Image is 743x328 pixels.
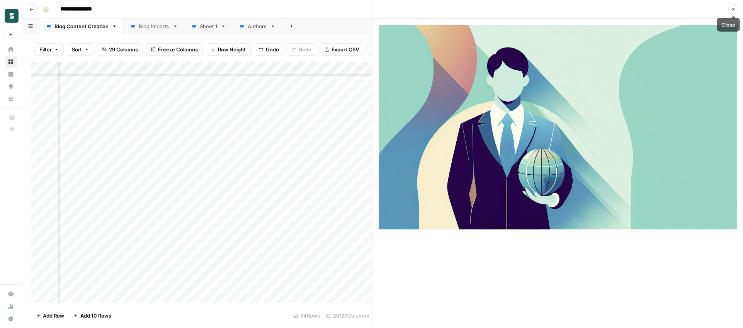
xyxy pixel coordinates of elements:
[320,43,364,56] button: Export CSV
[248,22,267,30] div: Authors
[5,9,19,23] img: Borderless Logo
[72,46,82,53] span: Sort
[67,43,94,56] button: Sort
[139,22,170,30] div: Blog Imports
[5,6,17,25] button: Workspace: Borderless
[97,43,143,56] button: 29 Columns
[39,19,124,34] a: Blog Content Creation
[80,312,111,320] span: Add 10 Rows
[185,19,233,34] a: Sheet 1
[39,46,52,53] span: Filter
[332,46,359,53] span: Export CSV
[5,56,17,68] a: Browse
[34,43,64,56] button: Filter
[5,68,17,80] a: Insights
[233,19,282,34] a: Authors
[379,25,737,229] img: Row/Cell
[290,309,323,322] div: 94 Rows
[43,312,64,320] span: Add Row
[31,309,69,322] button: Add Row
[158,46,198,53] span: Freeze Columns
[200,22,218,30] div: Sheet 1
[109,46,138,53] span: 29 Columns
[69,309,116,322] button: Add 10 Rows
[323,309,372,322] div: 29/29 Columns
[206,43,251,56] button: Row Height
[54,22,109,30] div: Blog Content Creation
[5,80,17,93] a: Opportunities
[218,46,246,53] span: Row Height
[5,43,17,56] a: Home
[299,46,311,53] span: Redo
[287,43,316,56] button: Redo
[146,43,203,56] button: Freeze Columns
[5,313,17,325] button: Help + Support
[5,93,17,105] a: Your Data
[254,43,284,56] button: Undo
[5,288,17,300] a: Settings
[266,46,279,53] span: Undo
[124,19,185,34] a: Blog Imports
[5,300,17,313] a: Usage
